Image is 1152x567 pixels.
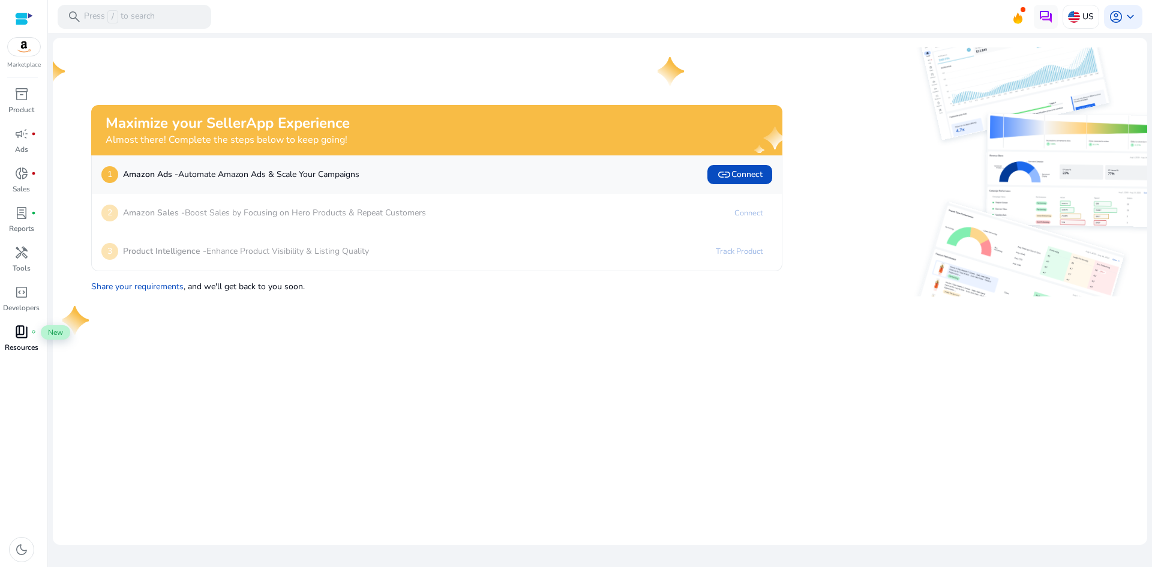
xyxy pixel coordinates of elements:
[101,205,118,221] p: 2
[658,57,686,86] img: one-star.svg
[31,131,36,136] span: fiber_manual_record
[1082,6,1094,27] p: US
[107,10,118,23] span: /
[14,87,29,101] span: inventory_2
[31,329,36,334] span: fiber_manual_record
[13,184,30,194] p: Sales
[706,242,772,261] a: Track Product
[123,207,185,218] b: Amazon Sales -
[14,166,29,181] span: donut_small
[41,325,70,340] span: New
[14,245,29,260] span: handyman
[14,542,29,557] span: dark_mode
[91,275,782,293] p: , and we'll get back to you soon.
[14,206,29,220] span: lab_profile
[123,206,426,219] p: Boost Sales by Focusing on Hero Products & Repeat Customers
[106,115,350,132] h2: Maximize your SellerApp Experience
[8,38,40,56] img: amazon.svg
[13,263,31,274] p: Tools
[123,168,359,181] p: Automate Amazon Ads & Scale Your Campaigns
[38,57,67,86] img: one-star.svg
[106,134,350,146] h4: Almost there! Complete the steps below to keep going!
[123,245,369,257] p: Enhance Product Visibility & Listing Quality
[1068,11,1080,23] img: us.svg
[5,342,38,353] p: Resources
[1109,10,1123,24] span: account_circle
[91,281,184,292] a: Share your requirements
[717,167,763,182] span: Connect
[62,306,91,335] img: one-star.svg
[3,302,40,313] p: Developers
[717,167,731,182] span: link
[1123,10,1138,24] span: keyboard_arrow_down
[67,10,82,24] span: search
[14,325,29,339] span: book_4
[14,285,29,299] span: code_blocks
[8,104,34,115] p: Product
[31,171,36,176] span: fiber_manual_record
[707,165,772,184] button: linkConnect
[84,10,155,23] p: Press to search
[14,127,29,141] span: campaign
[9,223,34,234] p: Reports
[123,245,206,257] b: Product Intelligence -
[101,243,118,260] p: 3
[15,144,28,155] p: Ads
[31,211,36,215] span: fiber_manual_record
[101,166,118,183] p: 1
[7,61,41,70] p: Marketplace
[123,169,178,180] b: Amazon Ads -
[725,203,772,223] a: Connect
